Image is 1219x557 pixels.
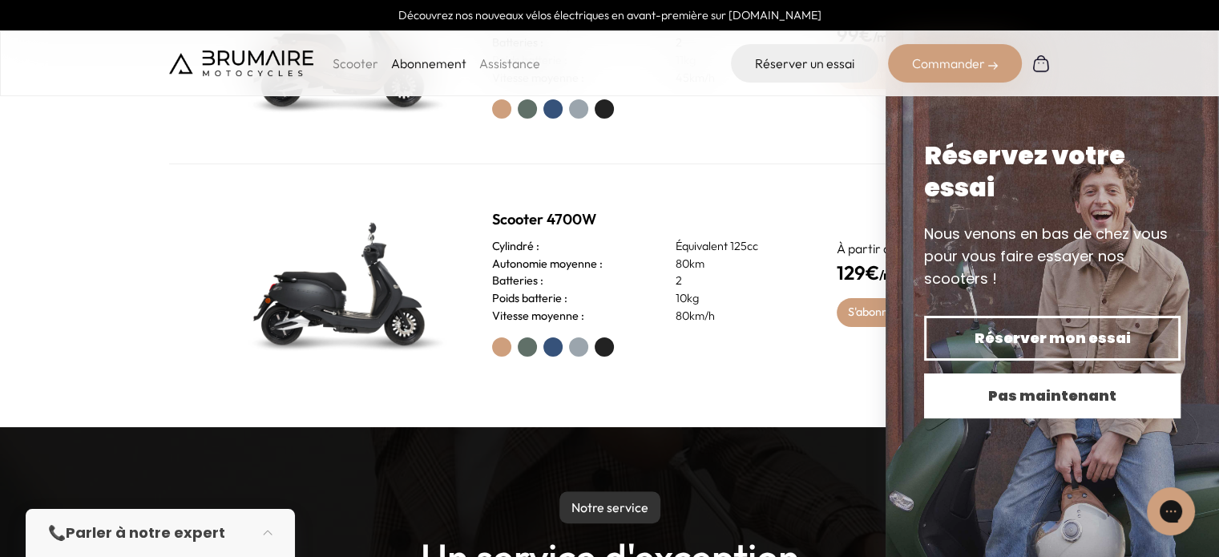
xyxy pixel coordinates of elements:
a: Abonnement [391,55,466,71]
iframe: Gorgias live chat messenger [1139,482,1203,541]
p: Notre service [559,491,660,523]
a: S'abonner [837,298,911,327]
div: Commander [888,44,1022,83]
p: 80km [676,256,798,273]
h3: Vitesse moyenne : [492,308,584,325]
h4: /mois [837,258,990,287]
p: Équivalent 125cc [676,238,798,256]
p: 80km/h [676,308,798,325]
img: Brumaire Motocycles [169,50,313,76]
h3: Autonomie moyenne : [492,256,603,273]
span: 129€ [837,260,879,285]
p: 2 [676,272,798,290]
a: Réserver un essai [731,44,878,83]
h3: Cylindré : [492,238,539,256]
h2: Scooter 4700W [492,208,798,231]
p: Scooter [333,54,378,73]
a: Assistance [479,55,540,71]
p: À partir de [837,239,990,258]
img: Panier [1031,54,1051,73]
p: 10kg [676,290,798,308]
h3: Poids batterie : [492,290,567,308]
img: Scooter Brumaire vert [230,203,454,363]
img: right-arrow-2.png [988,61,998,71]
h3: Batteries : [492,272,543,290]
